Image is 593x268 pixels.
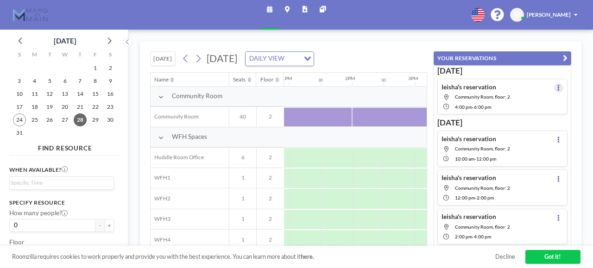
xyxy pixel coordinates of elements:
[172,92,222,100] span: Community Room
[172,133,207,141] span: WFH Spaces
[58,75,71,87] span: Wednesday, August 6, 2025
[28,113,41,126] span: Monday, August 25, 2025
[345,75,355,81] div: 2PM
[474,156,476,162] span: -
[246,52,314,66] div: Search for option
[257,113,284,120] span: 2
[27,50,42,62] div: M
[13,75,26,87] span: Sunday, August 3, 2025
[104,62,117,75] span: Saturday, August 2, 2025
[474,234,491,240] span: 4:00 PM
[455,146,510,151] span: Community Room, floor: 2
[104,100,117,113] span: Saturday, August 23, 2025
[455,224,510,230] span: Community Room, floor: 2
[455,195,475,201] span: 12:00 PM
[260,76,274,83] div: Floor
[43,100,56,113] span: Tuesday, August 19, 2025
[474,104,491,110] span: 6:00 PM
[11,179,108,187] input: Search for option
[12,253,495,261] span: Roomzilla requires cookies to work properly and provide you with the best experience. You can lea...
[58,113,71,126] span: Wednesday, August 27, 2025
[475,195,477,201] span: -
[10,177,114,189] div: Search for option
[151,237,170,243] span: WFH4
[154,76,169,83] div: Name
[151,216,170,223] span: WFH3
[229,216,256,223] span: 1
[476,156,496,162] span: 12:00 PM
[28,75,41,87] span: Monday, August 4, 2025
[229,237,256,243] span: 1
[442,213,496,221] h4: Ieisha's reservation
[28,100,41,113] span: Monday, August 18, 2025
[257,154,284,161] span: 2
[257,175,284,181] span: 2
[247,54,286,64] span: DAILY VIEW
[89,113,102,126] span: Friday, August 29, 2025
[9,209,68,217] label: How many people?
[74,75,87,87] span: Thursday, August 7, 2025
[13,7,48,23] img: organization-logo
[13,113,26,126] span: Sunday, August 24, 2025
[257,216,284,223] span: 2
[408,75,418,81] div: 3PM
[89,100,102,113] span: Friday, August 22, 2025
[434,51,571,66] button: YOUR RESERVATIONS
[74,113,87,126] span: Thursday, August 28, 2025
[151,175,170,181] span: WFH1
[88,50,103,62] div: F
[89,87,102,100] span: Friday, August 15, 2025
[381,78,386,83] div: 30
[233,76,246,83] div: Seats
[151,113,199,120] span: Community Room
[442,174,496,182] h4: Ieisha's reservation
[282,75,292,81] div: 1PM
[437,66,568,75] h3: [DATE]
[103,50,118,62] div: S
[13,87,26,100] span: Sunday, August 10, 2025
[455,104,472,110] span: 4:00 PM
[57,50,73,62] div: W
[150,51,176,66] button: [DATE]
[74,87,87,100] span: Thursday, August 14, 2025
[104,113,117,126] span: Saturday, August 30, 2025
[525,250,580,263] a: Got it!
[318,78,323,83] div: 30
[514,11,520,18] span: IH
[527,11,571,18] span: [PERSON_NAME]
[104,75,117,87] span: Saturday, August 9, 2025
[13,126,26,139] span: Sunday, August 31, 2025
[12,50,27,62] div: S
[287,54,298,64] input: Search for option
[472,234,474,240] span: -
[9,142,120,153] h4: FIND RESOURCE
[9,199,114,206] h3: Specify resource
[104,87,117,100] span: Saturday, August 16, 2025
[495,253,515,261] a: Decline
[455,185,510,191] span: Community Room, floor: 2
[151,195,170,202] span: WFH2
[43,75,56,87] span: Tuesday, August 5, 2025
[455,234,472,240] span: 2:00 PM
[13,100,26,113] span: Sunday, August 17, 2025
[455,94,510,100] span: Community Room, floor: 2
[105,219,114,232] button: +
[95,219,105,232] button: -
[54,34,76,47] div: [DATE]
[58,87,71,100] span: Wednesday, August 13, 2025
[89,75,102,87] span: Friday, August 8, 2025
[257,195,284,202] span: 2
[229,175,256,181] span: 1
[455,156,474,162] span: 10:00 AM
[437,118,568,127] h3: [DATE]
[151,154,204,161] span: Huddle Room Office
[89,62,102,75] span: Friday, August 1, 2025
[301,253,314,260] a: here.
[477,195,494,201] span: 2:00 PM
[43,87,56,100] span: Tuesday, August 12, 2025
[472,104,474,110] span: -
[207,52,237,64] span: [DATE]
[257,237,284,243] span: 2
[43,113,56,126] span: Tuesday, August 26, 2025
[229,154,256,161] span: 6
